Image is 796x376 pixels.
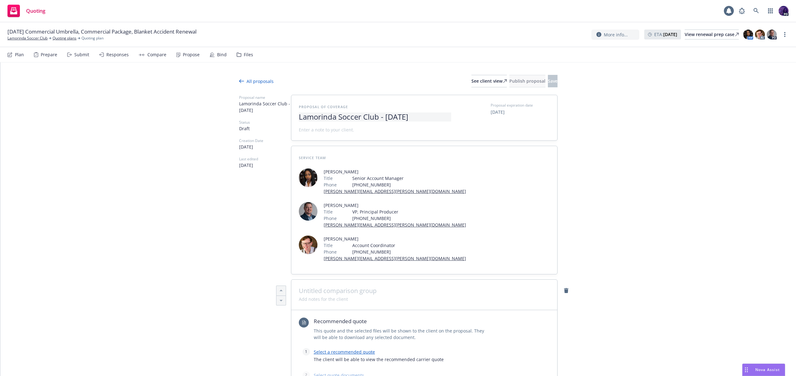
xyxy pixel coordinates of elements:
[685,30,739,39] a: View renewal prep case
[299,155,326,160] span: Service Team
[324,255,466,261] a: [PERSON_NAME][EMAIL_ADDRESS][PERSON_NAME][DOMAIN_NAME]
[736,5,748,17] a: Report a Bug
[324,209,333,215] span: Title
[352,249,466,255] span: [PHONE_NUMBER]
[491,103,533,108] span: Proposal expiration date
[509,75,545,87] button: Publish proposal
[352,215,466,222] span: [PHONE_NUMBER]
[314,318,491,325] span: Recommended quote
[471,75,507,87] button: See client view
[324,249,337,255] span: Phone
[239,95,291,100] span: Proposal name
[324,236,466,242] span: [PERSON_NAME]
[299,168,317,187] img: employee photo
[604,31,628,38] span: More info...
[15,52,24,57] div: Plan
[324,175,333,181] span: Title
[324,222,466,228] a: [PERSON_NAME][EMAIL_ADDRESS][PERSON_NAME][DOMAIN_NAME]
[324,168,466,175] span: [PERSON_NAME]
[147,52,166,57] div: Compare
[239,162,291,168] span: [DATE]
[562,287,570,294] a: remove
[239,144,291,150] span: [DATE]
[303,348,310,355] div: 1
[764,5,777,17] a: Switch app
[314,356,535,363] span: The client will be able to view the recommended carrier quote
[41,52,57,57] div: Prepare
[591,30,639,40] button: More info...
[299,104,348,109] span: Proposal of coverage
[352,242,466,249] span: Account Coordinator
[509,78,545,84] span: Publish proposal
[239,120,291,125] span: Status
[244,52,253,57] div: Files
[299,236,317,254] img: employee photo
[755,367,780,372] span: Nova Assist
[26,8,45,13] span: Quoting
[239,156,291,162] span: Last edited
[324,215,337,222] span: Phone
[299,112,451,122] span: Lamorinda Soccer Club - [DATE]
[5,2,48,20] a: Quoting
[74,52,89,57] div: Submit
[239,78,274,85] div: All proposals
[755,30,765,39] img: photo
[352,181,466,188] span: [PHONE_NUMBER]
[750,5,762,17] a: Search
[767,30,777,39] img: photo
[743,30,753,39] img: photo
[663,31,677,37] strong: [DATE]
[53,35,76,41] a: Quoting plans
[7,35,48,41] a: Lamorinda Soccer Club
[7,28,197,35] span: [DATE] Commercial Umbrella, Commercial Package, Blanket Accident Renewal
[548,78,558,84] span: Save
[239,100,291,113] span: Lamorinda Soccer Club - [DATE]
[81,35,104,41] span: Quoting plan
[779,6,789,16] img: photo
[491,109,505,115] button: [DATE]
[743,364,750,376] div: Drag to move
[314,349,375,355] a: Select a recommended quote
[324,202,466,209] span: [PERSON_NAME]
[352,209,466,215] span: VP, Principal Producer
[548,75,558,87] button: Save
[654,31,677,38] span: ETA :
[106,52,129,57] div: Responses
[352,175,466,181] span: Senior Account Manager
[324,242,333,249] span: Title
[239,138,291,144] span: Creation Date
[299,202,317,221] img: employee photo
[324,181,337,188] span: Phone
[324,188,466,194] a: [PERSON_NAME][EMAIL_ADDRESS][PERSON_NAME][DOMAIN_NAME]
[781,31,789,38] a: more
[217,52,227,57] div: Bind
[742,364,785,376] button: Nova Assist
[314,328,491,341] span: This quote and the selected files will be shown to the client on the proposal. They will be able ...
[239,125,291,132] span: Draft
[183,52,200,57] div: Propose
